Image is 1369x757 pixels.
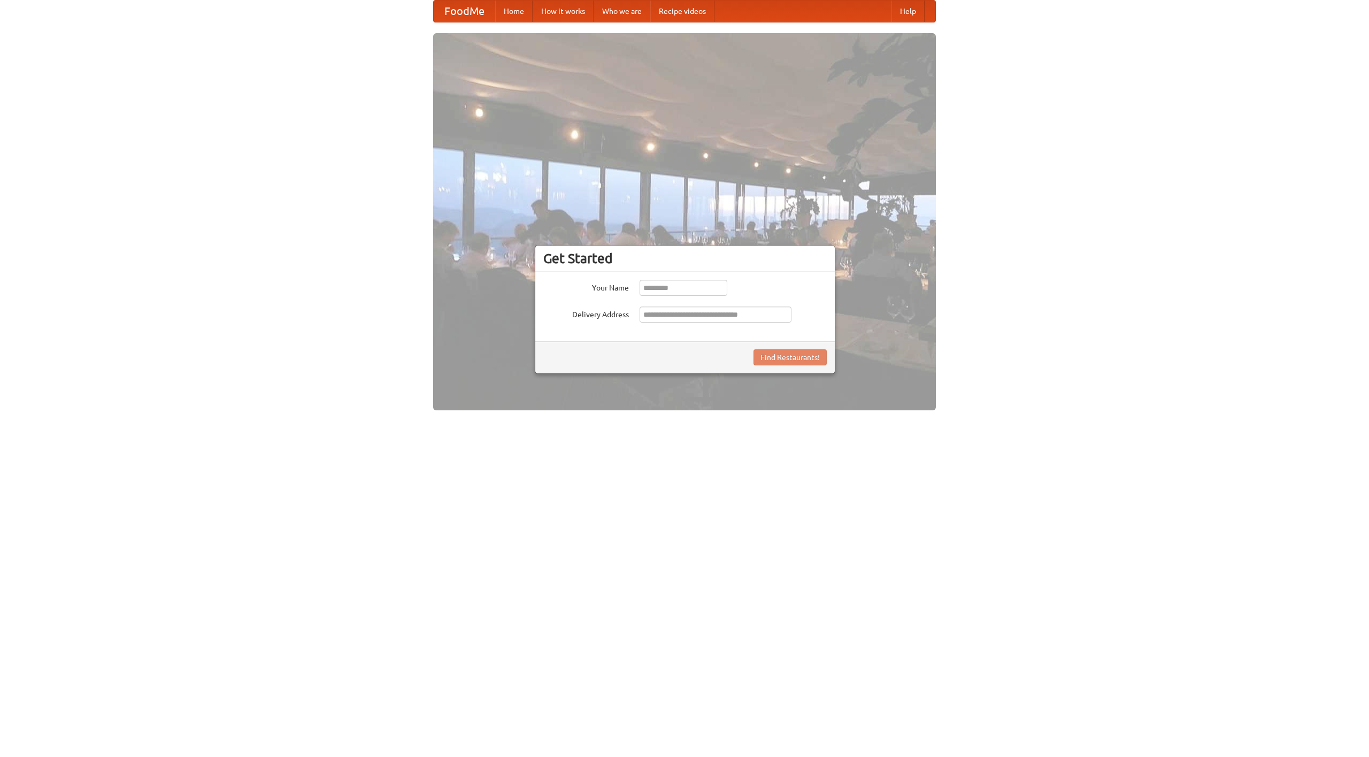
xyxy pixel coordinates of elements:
h3: Get Started [543,250,827,266]
a: FoodMe [434,1,495,22]
a: Recipe videos [650,1,714,22]
a: How it works [533,1,594,22]
a: Who we are [594,1,650,22]
label: Your Name [543,280,629,293]
label: Delivery Address [543,307,629,320]
a: Help [891,1,925,22]
button: Find Restaurants! [753,349,827,365]
a: Home [495,1,533,22]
